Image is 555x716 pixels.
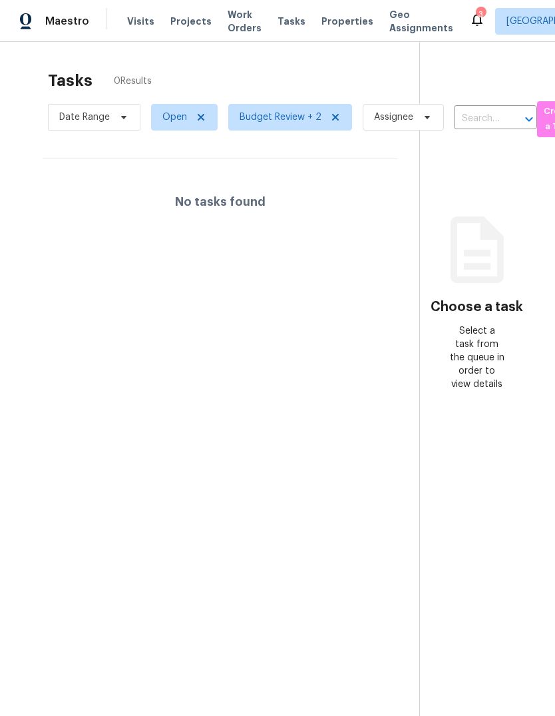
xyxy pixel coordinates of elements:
[114,75,152,88] span: 0 Results
[454,109,500,129] input: Search by address
[476,8,485,21] div: 3
[127,15,154,28] span: Visits
[48,74,92,87] h2: Tasks
[162,111,187,124] span: Open
[277,17,305,26] span: Tasks
[374,111,413,124] span: Assignee
[520,110,538,129] button: Open
[175,195,266,208] h4: No tasks found
[449,324,505,391] div: Select a task from the queue in order to view details
[389,8,453,35] span: Geo Assignments
[170,15,212,28] span: Projects
[431,300,523,314] h3: Choose a task
[240,111,321,124] span: Budget Review + 2
[321,15,373,28] span: Properties
[59,111,110,124] span: Date Range
[45,15,89,28] span: Maestro
[228,8,262,35] span: Work Orders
